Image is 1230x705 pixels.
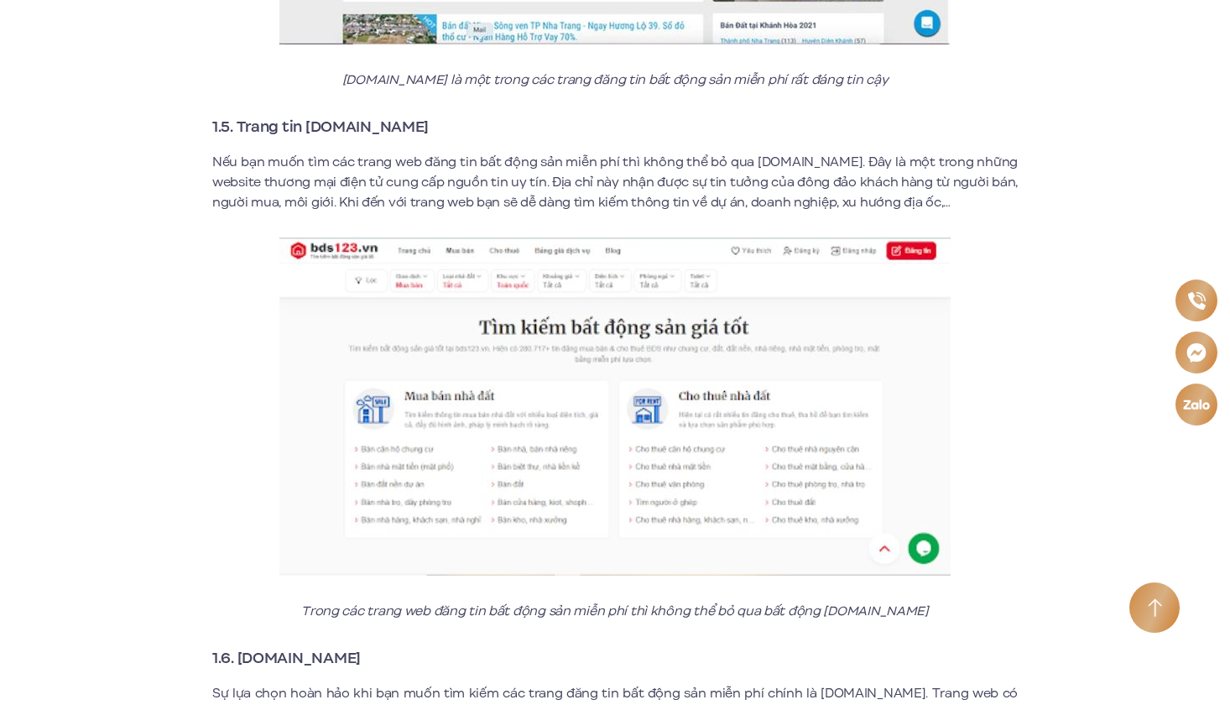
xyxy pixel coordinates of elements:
p: Nếu bạn muốn tìm các trang web đăng tin bất động sản miễn phí thì không thể bỏ qua [DOMAIN_NAME].... [212,152,1018,212]
strong: 1.5. Trang tin [DOMAIN_NAME] [212,116,429,138]
img: Trong các trang web đăng tin bất động sản miễn phí thì không thể bỏ qua bất động sản123.vn [279,238,951,576]
strong: 1.6. [DOMAIN_NAME] [212,647,361,669]
img: Arrow icon [1148,598,1162,618]
img: Zalo icon [1182,399,1211,411]
em: [DOMAIN_NAME] là một trong các trang đăng tin bất động sản miễn phí rất đáng tin cậy [342,70,888,89]
img: Phone icon [1186,291,1206,311]
img: Messenger icon [1186,342,1207,363]
em: Trong các trang web đăng tin bất động sản miễn phí thì không thể bỏ qua bất động [DOMAIN_NAME] [301,602,929,620]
